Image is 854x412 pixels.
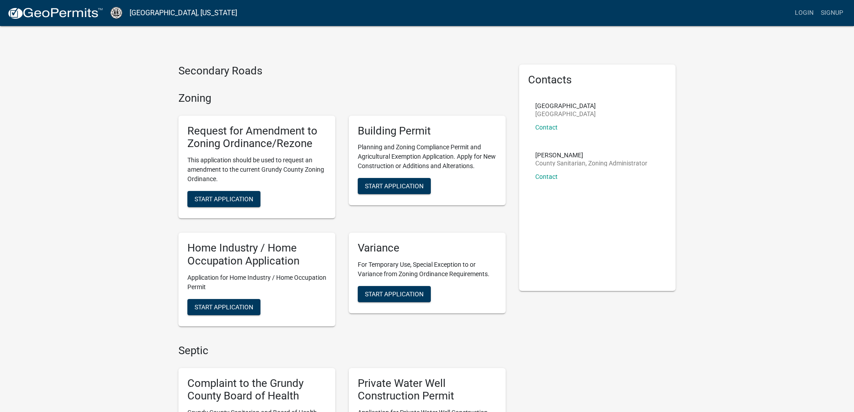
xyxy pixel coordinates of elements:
button: Start Application [187,191,260,207]
h5: Complaint to the Grundy County Board of Health [187,377,326,403]
img: Grundy County, Iowa [110,7,122,19]
a: Contact [535,124,558,131]
a: [GEOGRAPHIC_DATA], [US_STATE] [130,5,237,21]
p: [GEOGRAPHIC_DATA] [535,103,596,109]
span: Start Application [365,182,424,190]
p: This application should be used to request an amendment to the current Grundy County Zoning Ordin... [187,156,326,184]
h4: Zoning [178,92,506,105]
a: Login [791,4,817,22]
h5: Private Water Well Construction Permit [358,377,497,403]
button: Start Application [358,178,431,194]
h5: Contacts [528,74,667,87]
a: Signup [817,4,847,22]
h4: Septic [178,344,506,357]
h4: Secondary Roads [178,65,506,78]
p: Application for Home Industry / Home Occupation Permit [187,273,326,292]
p: For Temporary Use, Special Exception to or Variance from Zoning Ordinance Requirements. [358,260,497,279]
a: Contact [535,173,558,180]
h5: Request for Amendment to Zoning Ordinance/Rezone [187,125,326,151]
h5: Variance [358,242,497,255]
span: Start Application [195,303,253,310]
h5: Home Industry / Home Occupation Application [187,242,326,268]
span: Start Application [365,290,424,297]
span: Start Application [195,195,253,203]
p: County Sanitarian, Zoning Administrator [535,160,647,166]
button: Start Application [187,299,260,315]
p: [GEOGRAPHIC_DATA] [535,111,596,117]
p: [PERSON_NAME] [535,152,647,158]
p: Planning and Zoning Compliance Permit and Agricultural Exemption Application. Apply for New Const... [358,143,497,171]
h5: Building Permit [358,125,497,138]
button: Start Application [358,286,431,302]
